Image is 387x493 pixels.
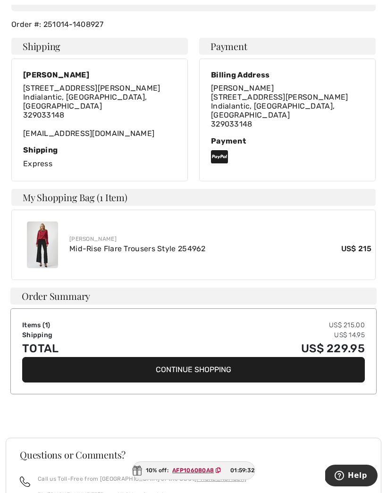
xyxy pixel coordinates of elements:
td: US$ 14.95 [147,330,365,340]
div: Express [23,145,176,170]
a: Mid-Rise Flare Trousers Style 254962 [69,244,206,253]
td: Shipping [22,330,147,340]
h4: Shipping [11,38,188,55]
p: Call us Toll-Free from [GEOGRAPHIC_DATA] or the US at [38,475,246,483]
img: call [20,476,30,487]
span: [STREET_ADDRESS][PERSON_NAME] Indialantic, [GEOGRAPHIC_DATA], [GEOGRAPHIC_DATA] 329033148 [211,93,348,129]
div: Payment [211,136,364,145]
div: Order Summary [10,288,377,305]
div: Billing Address [211,70,364,79]
img: Gift.svg [133,466,142,476]
h4: My Shopping Bag (1 Item) [11,189,376,206]
ins: AFP106080A8 [172,467,214,474]
span: [STREET_ADDRESS][PERSON_NAME] Indialantic, [GEOGRAPHIC_DATA], [GEOGRAPHIC_DATA] 329033148 [23,84,160,120]
span: 01:59:32 [230,466,254,475]
h4: Payment [199,38,376,55]
button: Continue Shopping [22,357,365,382]
span: [PERSON_NAME] [211,84,274,93]
span: US$ 215 [341,243,371,255]
img: Mid-Rise Flare Trousers Style 254962 [27,221,58,268]
div: Shipping [23,145,176,154]
iframe: Opens a widget where you can find more information [325,465,378,488]
div: Order #: 251014-1408927 [6,19,381,30]
div: [EMAIL_ADDRESS][DOMAIN_NAME] [23,84,176,138]
div: [PERSON_NAME] [69,235,371,243]
div: [PERSON_NAME] [23,70,176,79]
a: [PHONE_NUMBER] [194,476,246,482]
td: Items ( ) [22,320,147,330]
span: 1 [45,321,48,329]
h3: Questions or Comments? [20,450,367,459]
td: Total [22,340,147,357]
td: US$ 215.00 [147,320,365,330]
td: US$ 229.95 [147,340,365,357]
div: 10% off: [132,461,255,480]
